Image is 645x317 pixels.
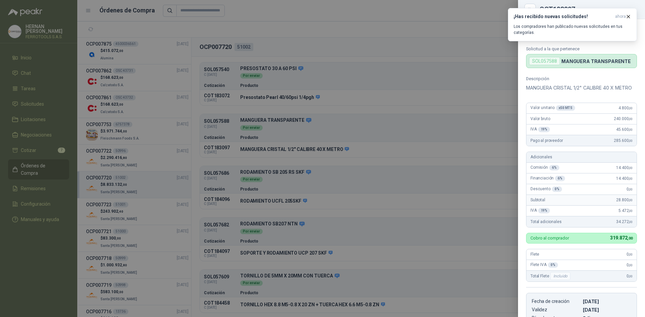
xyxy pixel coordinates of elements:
div: Incluido [550,272,570,280]
span: IVA [530,208,550,213]
span: ,00 [629,139,633,143]
span: 0 [627,252,633,257]
div: Total adicionales [526,216,637,227]
h3: ¡Has recibido nuevas solicitudes! [514,14,612,19]
span: 5.472 [618,208,633,213]
span: ,00 [629,253,633,256]
span: ahora [615,14,626,19]
span: Subtotal [530,198,545,202]
span: ,00 [629,166,633,170]
p: Cobro al comprador [530,236,569,240]
span: Total Flete [530,272,572,280]
span: 4.800 [618,106,633,110]
p: Descripción [526,76,637,81]
p: Los compradores han publicado nuevas solicitudes en tus categorías. [514,23,631,36]
span: Flete [530,252,539,257]
span: Pago al proveedor [530,138,563,143]
button: ¡Has recibido nuevas solicitudes!ahora Los compradores han publicado nuevas solicitudes en tus ca... [508,8,637,41]
span: 285.600 [614,138,633,143]
span: ,00 [629,177,633,180]
div: 6 % [549,165,559,170]
span: 319.872 [610,235,633,241]
div: 6 % [555,176,565,181]
span: 240.000 [614,116,633,121]
span: 0 [627,274,633,278]
span: 0 [627,263,633,267]
p: Solicitud a la que pertenece [526,46,637,51]
p: Validez [532,307,580,313]
span: Valor bruto [530,116,550,121]
div: SOL057588 [529,57,560,65]
span: ,00 [629,128,633,131]
span: IVA [530,127,550,132]
div: COT183097 [540,6,637,13]
div: x 50 MTS [556,105,575,111]
span: Descuento [530,187,562,192]
span: ,00 [627,236,633,241]
p: Fecha de creación [532,299,580,304]
span: ,00 [629,209,633,213]
div: 0 % [548,262,558,268]
span: Flete IVA [530,262,558,268]
div: 19 % [538,127,550,132]
p: MANGUERA CRISTAL 1/2" CALIBRE 40 X METRO [526,84,637,92]
span: Valor unitario [530,105,575,111]
p: [DATE] [583,307,631,313]
span: Comisión [530,165,559,170]
span: ,00 [629,106,633,110]
span: 14.400 [616,176,633,181]
span: ,00 [629,188,633,191]
p: [DATE] [583,299,631,304]
div: Adicionales [526,152,637,163]
span: ,00 [629,220,633,224]
p: MANGUERA TRANSPARENTE [561,58,631,64]
span: ,00 [629,274,633,278]
div: 19 % [538,208,550,213]
span: ,00 [629,198,633,202]
span: 34.272 [616,219,633,224]
span: 14.400 [616,165,633,170]
span: ,00 [629,263,633,267]
span: ,00 [629,117,633,121]
span: 0 [627,187,633,192]
span: 28.800 [616,198,633,202]
span: Financiación [530,176,565,181]
span: 45.600 [616,127,633,132]
div: 0 % [552,187,562,192]
button: Close [526,5,534,13]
